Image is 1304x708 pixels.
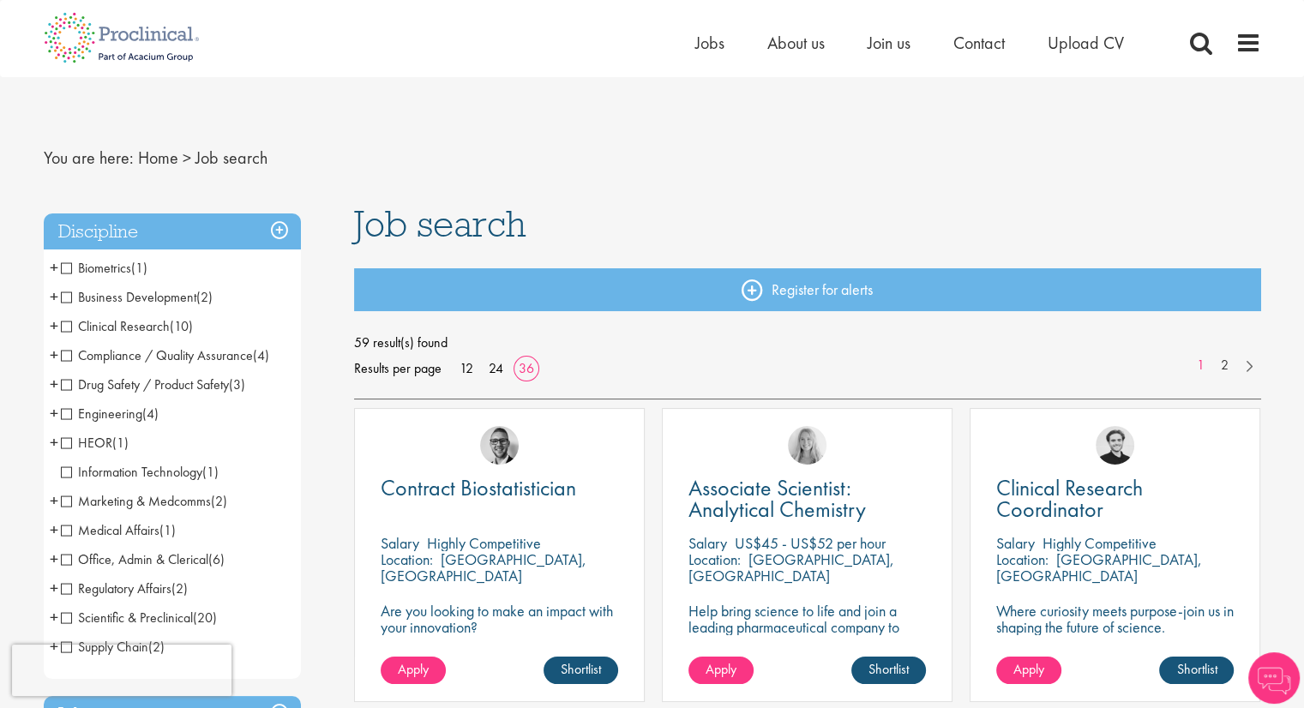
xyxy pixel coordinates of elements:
[138,147,178,169] a: breadcrumb link
[61,550,208,568] span: Office, Admin & Clerical
[195,147,267,169] span: Job search
[50,371,58,397] span: +
[996,477,1234,520] a: Clinical Research Coordinator
[44,213,301,250] h3: Discipline
[688,473,866,524] span: Associate Scientist: Analytical Chemistry
[788,426,826,465] a: Shannon Briggs
[688,533,727,553] span: Salary
[953,32,1005,54] span: Contact
[480,426,519,465] img: George Breen
[381,603,618,635] p: Are you looking to make an impact with your innovation?
[61,463,219,481] span: Information Technology
[50,429,58,455] span: +
[112,434,129,452] span: (1)
[196,288,213,306] span: (2)
[513,359,540,377] a: 36
[61,288,196,306] span: Business Development
[381,473,576,502] span: Contract Biostatistician
[61,375,245,393] span: Drug Safety / Product Safety
[454,359,479,377] a: 12
[50,313,58,339] span: +
[61,463,202,481] span: Information Technology
[1212,356,1237,375] a: 2
[996,603,1234,635] p: Where curiosity meets purpose-join us in shaping the future of science.
[61,550,225,568] span: Office, Admin & Clerical
[61,492,227,510] span: Marketing & Medcomms
[159,521,176,539] span: (1)
[688,549,894,585] p: [GEOGRAPHIC_DATA], [GEOGRAPHIC_DATA]
[688,477,926,520] a: Associate Scientist: Analytical Chemistry
[996,549,1049,569] span: Location:
[61,579,171,597] span: Regulatory Affairs
[61,492,211,510] span: Marketing & Medcomms
[61,346,253,364] span: Compliance / Quality Assurance
[1048,32,1124,54] a: Upload CV
[61,259,147,277] span: Biometrics
[148,638,165,656] span: (2)
[171,579,188,597] span: (2)
[1248,652,1300,704] img: Chatbot
[12,645,231,696] iframe: reCAPTCHA
[50,284,58,309] span: +
[202,463,219,481] span: (1)
[1013,660,1044,678] span: Apply
[996,657,1061,684] a: Apply
[61,317,170,335] span: Clinical Research
[61,405,142,423] span: Engineering
[1188,356,1213,375] a: 1
[61,579,188,597] span: Regulatory Affairs
[427,533,541,553] p: Highly Competitive
[688,657,754,684] a: Apply
[354,330,1261,356] span: 59 result(s) found
[61,609,217,627] span: Scientific & Preclinical
[211,492,227,510] span: (2)
[193,609,217,627] span: (20)
[996,473,1143,524] span: Clinical Research Coordinator
[50,604,58,630] span: +
[253,346,269,364] span: (4)
[688,549,741,569] span: Location:
[183,147,191,169] span: >
[354,356,442,381] span: Results per page
[381,477,618,499] a: Contract Biostatistician
[50,633,58,659] span: +
[767,32,825,54] a: About us
[381,657,446,684] a: Apply
[61,346,269,364] span: Compliance / Quality Assurance
[61,405,159,423] span: Engineering
[61,375,229,393] span: Drug Safety / Product Safety
[170,317,193,335] span: (10)
[142,405,159,423] span: (4)
[695,32,724,54] a: Jobs
[61,259,131,277] span: Biometrics
[1043,533,1157,553] p: Highly Competitive
[208,550,225,568] span: (6)
[868,32,910,54] a: Join us
[229,375,245,393] span: (3)
[61,638,165,656] span: Supply Chain
[735,533,886,553] p: US$45 - US$52 per hour
[61,434,112,452] span: HEOR
[44,147,134,169] span: You are here:
[131,259,147,277] span: (1)
[381,549,586,585] p: [GEOGRAPHIC_DATA], [GEOGRAPHIC_DATA]
[61,638,148,656] span: Supply Chain
[398,660,429,678] span: Apply
[61,521,176,539] span: Medical Affairs
[996,549,1202,585] p: [GEOGRAPHIC_DATA], [GEOGRAPHIC_DATA]
[688,603,926,684] p: Help bring science to life and join a leading pharmaceutical company to play a key role in delive...
[1096,426,1134,465] img: Nico Kohlwes
[50,517,58,543] span: +
[61,288,213,306] span: Business Development
[50,400,58,426] span: +
[354,201,526,247] span: Job search
[996,533,1035,553] span: Salary
[50,488,58,513] span: +
[706,660,736,678] span: Apply
[483,359,509,377] a: 24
